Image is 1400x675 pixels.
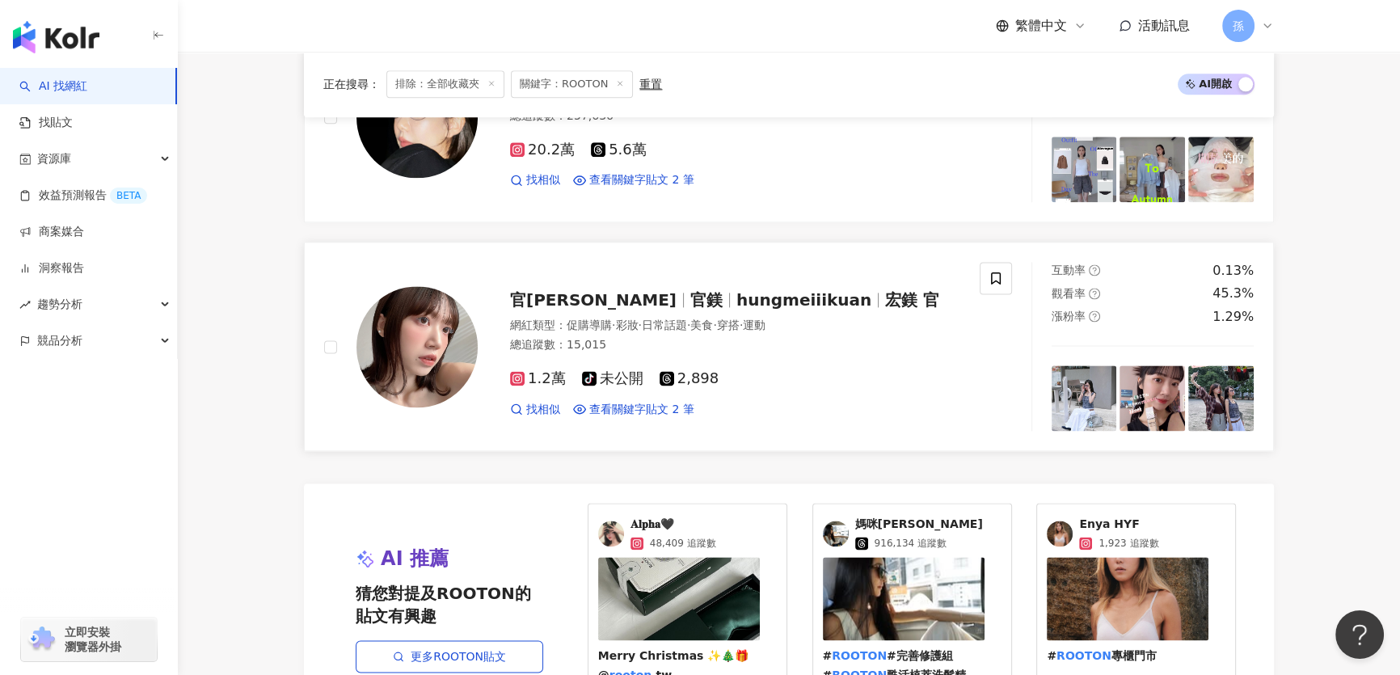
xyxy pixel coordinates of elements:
a: KOL AvatarEnya HYF1,923 追蹤數 [1047,517,1225,551]
span: 916,134 追蹤數 [875,536,947,551]
span: 觀看率 [1052,287,1086,300]
span: 繁體中文 [1015,17,1067,35]
a: KOL Avatar大力Lilaegg204網紅類型：日常話題·美食·命理占卜·穿搭總追蹤數：257,63620.2萬5.6萬找相似查看關鍵字貼文 2 筆互動率question-circle0.... [304,13,1274,222]
span: 1,923 追蹤數 [1098,536,1158,551]
span: 促購導購 [567,319,612,331]
span: · [638,319,641,331]
span: 2,898 [660,370,719,387]
span: question-circle [1089,264,1100,276]
span: # [823,649,833,662]
span: 競品分析 [37,323,82,359]
span: 媽咪[PERSON_NAME] [855,517,983,533]
span: 5.6萬 [591,141,647,158]
a: 洞察報告 [19,260,84,276]
img: logo [13,21,99,53]
span: 正在搜尋 ： [323,78,380,91]
span: 𝐀𝐥𝐩𝐡𝐚🖤 [630,517,716,533]
img: KOL Avatar [598,521,624,546]
a: 找貼文 [19,115,73,131]
img: chrome extension [26,626,57,652]
a: 效益預測報告BETA [19,188,147,204]
span: 宏鎂 官 [885,290,939,310]
span: 排除：全部收藏夾 [386,71,504,99]
span: Enya HYF [1079,517,1158,533]
img: post-image [1120,137,1185,202]
span: 20.2萬 [510,141,575,158]
span: 彩妝 [615,319,638,331]
a: KOL Avatar媽咪[PERSON_NAME]916,134 追蹤數 [823,517,1002,551]
span: AI 推薦 [381,546,449,573]
img: KOL Avatar [1047,521,1073,546]
span: 查看關鍵字貼文 2 筆 [589,402,694,418]
span: 活動訊息 [1138,18,1190,33]
span: 穿搭 [717,319,740,331]
span: 趨勢分析 [37,286,82,323]
span: 猜您對提及ROOTON的貼文有興趣 [356,582,543,627]
span: question-circle [1089,288,1100,299]
div: 總追蹤數 ： 15,015 [510,337,960,353]
img: post-image [1188,365,1254,431]
a: chrome extension立即安裝 瀏覽器外掛 [21,618,157,661]
span: 官[PERSON_NAME] [510,290,677,310]
span: 未公開 [582,370,643,387]
span: 立即安裝 瀏覽器外掛 [65,625,121,654]
span: · [612,319,615,331]
img: KOL Avatar [356,286,478,407]
div: 網紅類型 ： [510,318,960,334]
mark: ROOTON [832,649,887,662]
img: post-image [1188,137,1254,202]
span: 資源庫 [37,141,71,177]
a: searchAI 找網紅 [19,78,87,95]
span: 48,409 追蹤數 [650,536,716,551]
iframe: Help Scout Beacon - Open [1335,610,1384,659]
span: 找相似 [526,172,560,188]
span: · [713,319,716,331]
span: · [687,319,690,331]
span: 互動率 [1052,264,1086,276]
span: 1.2萬 [510,370,566,387]
span: 運動 [743,319,765,331]
span: hungmeiiikuan [736,290,871,310]
span: 關鍵字：ROOTON [511,71,633,99]
div: 重置 [639,78,662,91]
span: # [1047,649,1056,662]
span: rise [19,299,31,310]
img: post-image [1120,365,1185,431]
span: question-circle [1089,310,1100,322]
mark: ROOTON [1056,649,1111,662]
a: KOL Avatar官[PERSON_NAME]官鎂hungmeiiikuan宏鎂 官網紅類型：促購導購·彩妝·日常話題·美食·穿搭·運動總追蹤數：15,0151.2萬未公開2,898找相似查看... [304,242,1274,451]
div: 45.3% [1212,285,1254,302]
a: 查看關鍵字貼文 2 筆 [573,172,694,188]
span: 官鎂 [690,290,723,310]
span: 孫 [1233,17,1244,35]
a: 更多ROOTON貼文 [356,640,543,673]
span: 查看關鍵字貼文 2 筆 [589,172,694,188]
div: 0.13% [1212,262,1254,280]
img: KOL Avatar [823,521,849,546]
span: 漲粉率 [1052,310,1086,323]
span: · [740,319,743,331]
span: 找相似 [526,402,560,418]
a: 商案媒合 [19,224,84,240]
img: post-image [1052,137,1117,202]
div: 1.29% [1212,308,1254,326]
span: 日常話題 [642,319,687,331]
a: KOL Avatar𝐀𝐥𝐩𝐡𝐚🖤48,409 追蹤數 [598,517,777,551]
span: 美食 [690,319,713,331]
a: 找相似 [510,402,560,418]
a: 找相似 [510,172,560,188]
a: 查看關鍵字貼文 2 筆 [573,402,694,418]
img: post-image [1052,365,1117,431]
